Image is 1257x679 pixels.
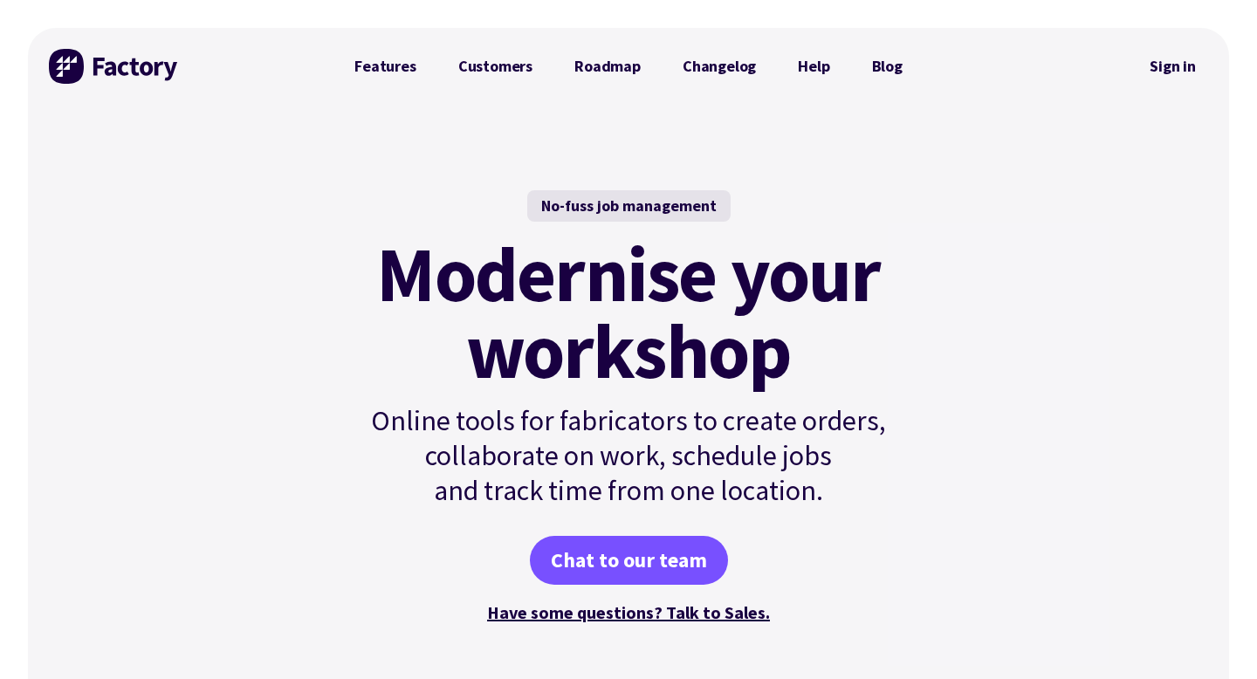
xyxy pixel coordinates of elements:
[49,49,180,84] img: Factory
[851,49,924,84] a: Blog
[437,49,553,84] a: Customers
[530,536,728,585] a: Chat to our team
[777,49,850,84] a: Help
[333,49,437,84] a: Features
[553,49,662,84] a: Roadmap
[527,190,731,222] div: No-fuss job management
[662,49,777,84] a: Changelog
[1137,46,1208,86] a: Sign in
[333,403,924,508] p: Online tools for fabricators to create orders, collaborate on work, schedule jobs and track time ...
[1137,46,1208,86] nav: Secondary Navigation
[487,601,770,623] a: Have some questions? Talk to Sales.
[333,49,924,84] nav: Primary Navigation
[376,236,880,389] mark: Modernise your workshop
